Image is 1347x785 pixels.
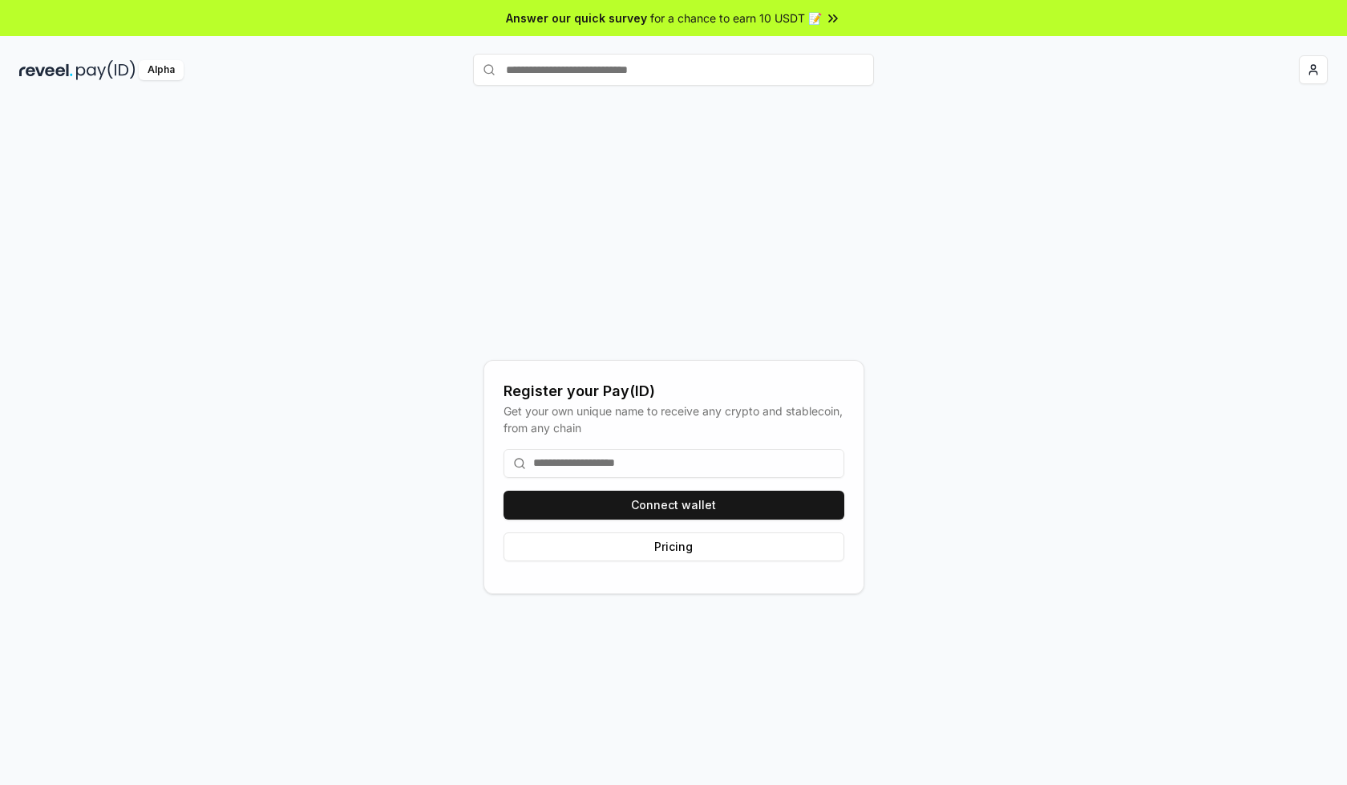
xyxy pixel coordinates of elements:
[504,380,844,403] div: Register your Pay(ID)
[504,532,844,561] button: Pricing
[506,10,647,26] span: Answer our quick survey
[504,403,844,436] div: Get your own unique name to receive any crypto and stablecoin, from any chain
[76,60,136,80] img: pay_id
[650,10,822,26] span: for a chance to earn 10 USDT 📝
[139,60,184,80] div: Alpha
[19,60,73,80] img: reveel_dark
[504,491,844,520] button: Connect wallet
